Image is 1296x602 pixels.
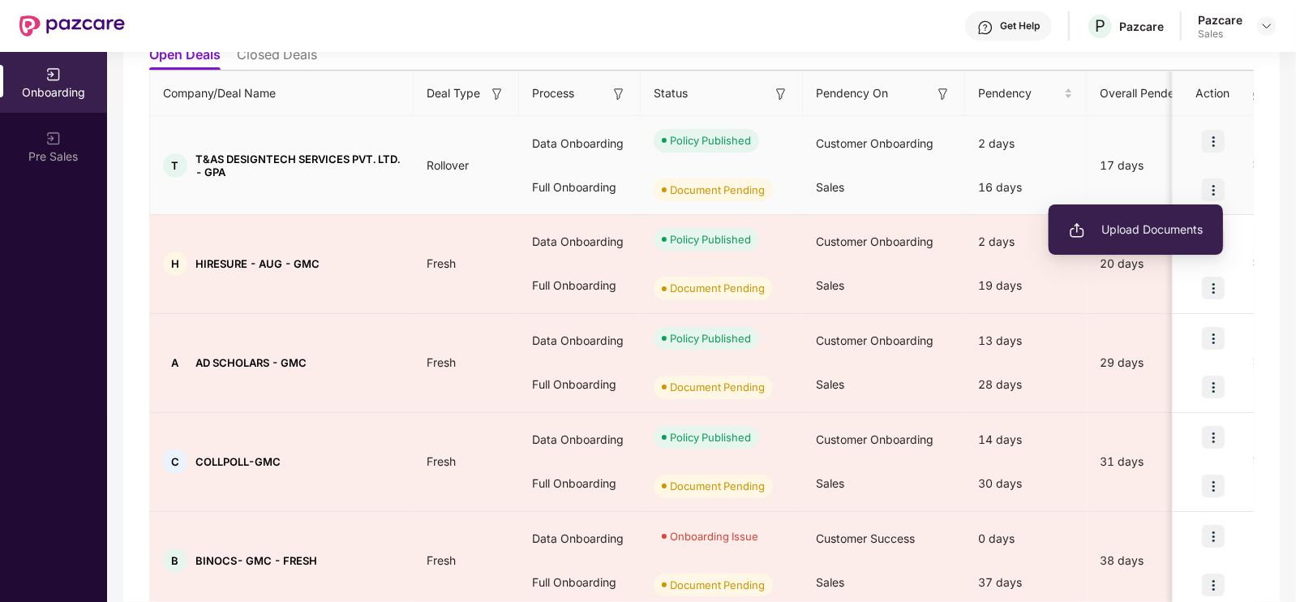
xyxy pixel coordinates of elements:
div: Full Onboarding [519,462,641,505]
span: Pendency On [816,84,888,102]
div: 14 days [965,418,1087,462]
span: T&AS DESIGNTECH SERVICES PVT. LTD. - GPA [195,153,401,178]
img: svg+xml;base64,PHN2ZyB3aWR0aD0iMjAiIGhlaWdodD0iMjAiIHZpZXdCb3g9IjAgMCAyMCAyMCIgZmlsbD0ibm9uZSIgeG... [45,67,62,83]
span: Customer Success [816,531,915,545]
img: svg+xml;base64,PHN2ZyB3aWR0aD0iMTYiIGhlaWdodD0iMTYiIHZpZXdCb3g9IjAgMCAxNiAxNiIgZmlsbD0ibm9uZSIgeG... [773,86,789,102]
div: Document Pending [670,478,765,494]
div: Policy Published [670,429,751,445]
div: Data Onboarding [519,517,641,561]
div: Full Onboarding [519,166,641,209]
div: 0 days [965,517,1087,561]
div: Data Onboarding [519,220,641,264]
img: svg+xml;base64,PHN2ZyB3aWR0aD0iMTYiIGhlaWdodD0iMTYiIHZpZXdCb3g9IjAgMCAxNiAxNiIgZmlsbD0ibm9uZSIgeG... [489,86,505,102]
div: 2 days [965,220,1087,264]
img: svg+xml;base64,PHN2ZyB3aWR0aD0iMjAiIGhlaWdodD0iMjAiIHZpZXdCb3g9IjAgMCAyMCAyMCIgZmlsbD0ibm9uZSIgeG... [45,131,62,147]
img: svg+xml;base64,PHN2ZyBpZD0iRHJvcGRvd24tMzJ4MzIiIHhtbG5zPSJodHRwOi8vd3d3LnczLm9yZy8yMDAwL3N2ZyIgd2... [1260,19,1273,32]
div: 29 days [1087,354,1225,372]
div: 17 days [1087,157,1225,174]
span: Fresh [414,256,469,270]
img: icon [1202,327,1225,350]
div: 13 days [965,319,1087,363]
div: Get Help [1000,19,1040,32]
img: icon [1202,178,1225,201]
span: Sales [816,278,844,292]
img: icon [1202,525,1225,548]
div: Policy Published [670,330,751,346]
span: Rollover [414,158,482,172]
span: Customer Onboarding [816,136,933,150]
div: 38 days [1087,552,1225,570]
span: Status [654,84,688,102]
span: Customer Onboarding [816,333,933,347]
span: AD SCHOLARS - GMC [195,356,307,369]
div: C [163,449,187,474]
img: icon [1202,426,1225,449]
img: New Pazcare Logo [19,15,125,37]
span: COLLPOLL-GMC [195,455,281,468]
span: Pendency [978,84,1061,102]
span: Customer Onboarding [816,432,933,446]
span: HIRESURE - AUG - GMC [195,257,320,270]
div: 2 days [965,122,1087,166]
span: BINOCS- GMC - FRESH [195,554,317,567]
span: Deal Type [427,84,480,102]
img: icon [1202,574,1225,596]
div: Policy Published [670,132,751,148]
div: 28 days [965,363,1087,406]
span: Fresh [414,454,469,468]
div: Full Onboarding [519,264,641,307]
div: T [163,153,187,178]
div: 19 days [965,264,1087,307]
img: svg+xml;base64,PHN2ZyBpZD0iSGVscC0zMngzMiIgeG1sbnM9Imh0dHA6Ly93d3cudzMub3JnLzIwMDAvc3ZnIiB3aWR0aD... [977,19,993,36]
div: B [163,548,187,573]
span: Customer Onboarding [816,234,933,248]
div: A [163,350,187,375]
span: Fresh [414,355,469,369]
th: Company/Deal Name [150,71,414,116]
div: Document Pending [670,280,765,296]
div: 16 days [965,166,1087,209]
img: svg+xml;base64,PHN2ZyB3aWR0aD0iMTYiIGhlaWdodD0iMTYiIHZpZXdCb3g9IjAgMCAxNiAxNiIgZmlsbD0ibm9uZSIgeG... [935,86,951,102]
div: Policy Published [670,231,751,247]
div: Data Onboarding [519,122,641,166]
div: Full Onboarding [519,363,641,406]
div: Document Pending [670,182,765,198]
img: icon [1202,130,1225,153]
div: Pazcare [1198,12,1242,28]
span: P [1095,16,1105,36]
img: svg+xml;base64,PHN2ZyB3aWR0aD0iMTYiIGhlaWdodD0iMTYiIHZpZXdCb3g9IjAgMCAxNiAxNiIgZmlsbD0ibm9uZSIgeG... [611,86,627,102]
img: icon [1202,376,1225,398]
div: Document Pending [670,577,765,593]
span: Fresh [414,553,469,567]
th: Overall Pendency [1087,71,1225,116]
span: Upload Documents [1069,221,1203,239]
th: Pendency [965,71,1087,116]
div: H [163,252,187,276]
img: icon [1202,277,1225,299]
img: svg+xml;base64,PHN2ZyB3aWR0aD0iMjAiIGhlaWdodD0iMjAiIHZpZXdCb3g9IjAgMCAyMCAyMCIgZmlsbD0ibm9uZSIgeG... [1069,222,1085,239]
div: 30 days [965,462,1087,505]
div: Document Pending [670,379,765,395]
span: Sales [816,575,844,589]
span: Sales [816,377,844,391]
img: icon [1202,475,1225,497]
span: Sales [816,476,844,490]
li: Closed Deals [237,46,317,70]
div: Data Onboarding [519,418,641,462]
div: Pazcare [1119,19,1164,34]
li: Open Deals [149,46,221,70]
div: Data Onboarding [519,319,641,363]
span: Process [532,84,574,102]
span: Sales [816,180,844,194]
div: Onboarding Issue [670,528,758,544]
div: Sales [1198,28,1242,41]
div: 31 days [1087,453,1225,471]
th: Action [1173,71,1254,116]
